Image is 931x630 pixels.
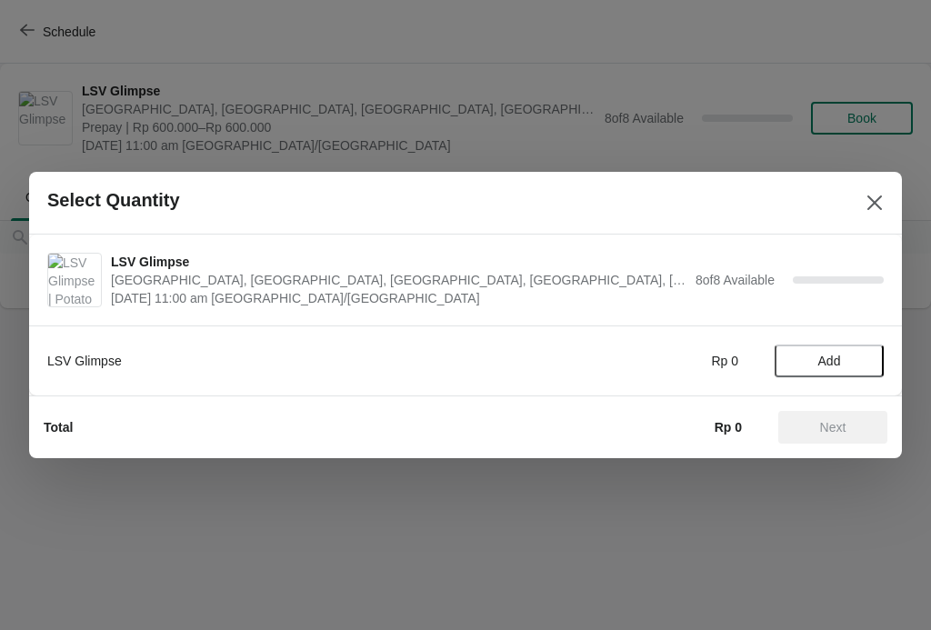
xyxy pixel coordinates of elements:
button: Add [775,345,884,377]
h2: Select Quantity [47,190,180,211]
strong: Rp 0 [715,420,742,435]
strong: Total [44,420,73,435]
span: [DATE] 11:00 am [GEOGRAPHIC_DATA]/[GEOGRAPHIC_DATA] [111,289,686,307]
div: LSV Glimpse [47,352,538,370]
span: 8 of 8 Available [696,273,775,287]
img: LSV Glimpse | Potato Head Suites & Studios, Jalan Petitenget, Seminyak, Badung Regency, Bali, Ind... [48,254,101,306]
button: Close [858,186,891,219]
span: Add [818,354,841,368]
div: Rp 0 [575,352,738,370]
span: LSV Glimpse [111,253,686,271]
span: [GEOGRAPHIC_DATA], [GEOGRAPHIC_DATA], [GEOGRAPHIC_DATA], [GEOGRAPHIC_DATA], [GEOGRAPHIC_DATA] [111,271,686,289]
